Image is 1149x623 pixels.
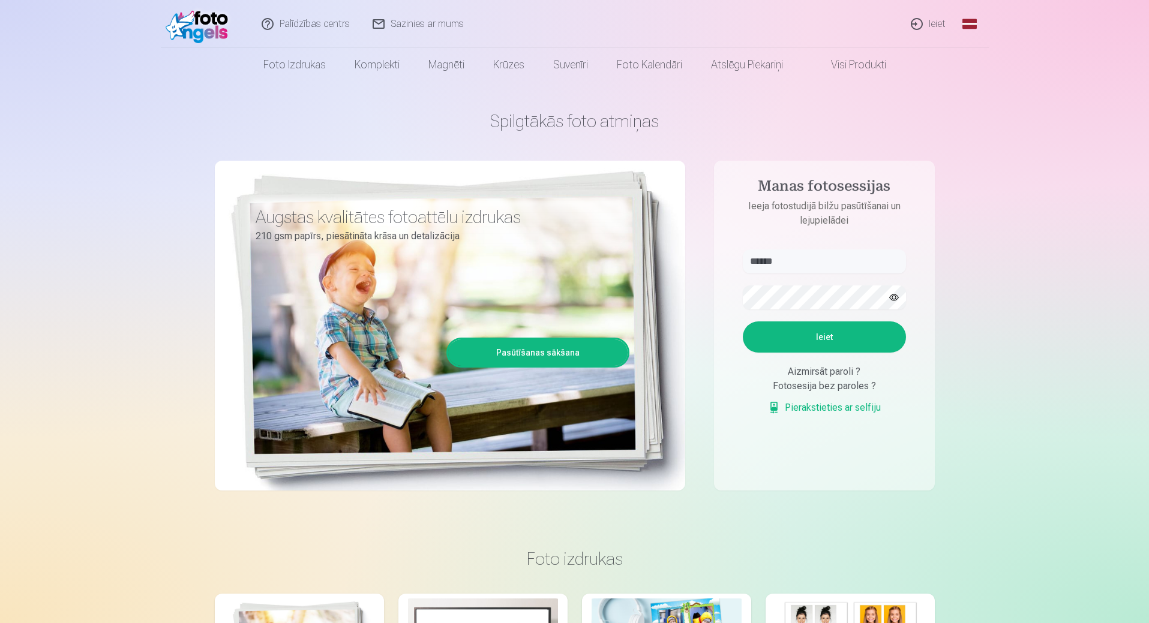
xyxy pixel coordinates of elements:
[768,401,881,415] a: Pierakstieties ar selfiju
[743,321,906,353] button: Ieiet
[448,339,628,366] a: Pasūtīšanas sākšana
[743,365,906,379] div: Aizmirsāt paroli ?
[697,48,797,82] a: Atslēgu piekariņi
[215,110,935,132] h1: Spilgtākās foto atmiņas
[479,48,539,82] a: Krūzes
[602,48,697,82] a: Foto kalendāri
[340,48,414,82] a: Komplekti
[797,48,901,82] a: Visi produkti
[256,206,620,228] h3: Augstas kvalitātes fotoattēlu izdrukas
[249,48,340,82] a: Foto izdrukas
[539,48,602,82] a: Suvenīri
[731,199,918,228] p: Ieeja fotostudijā bilžu pasūtīšanai un lejupielādei
[414,48,479,82] a: Magnēti
[166,5,235,43] img: /fa1
[731,177,918,199] h4: Manas fotosessijas
[224,548,925,570] h3: Foto izdrukas
[256,228,620,245] p: 210 gsm papīrs, piesātināta krāsa un detalizācija
[743,379,906,393] div: Fotosesija bez paroles ?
